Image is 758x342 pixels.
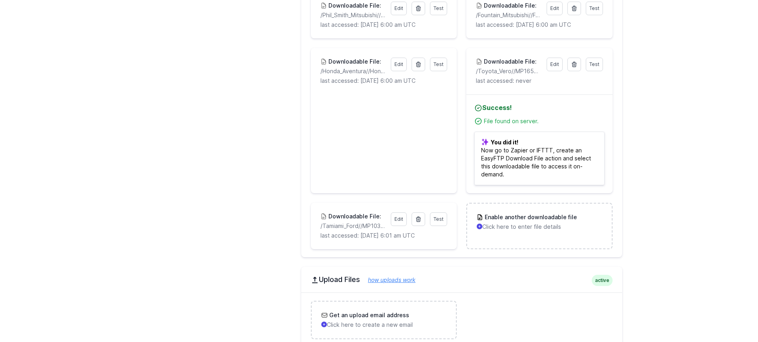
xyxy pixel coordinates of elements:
[328,311,409,319] h3: Get an upload email address
[474,132,604,185] p: Now go to Zapier or IFTTT, create an EasyFTP Download File action and select this downloadable fi...
[430,2,447,15] a: Test
[320,21,447,29] p: last accessed: [DATE] 6:00 am UTC
[434,5,444,11] span: Test
[320,222,386,230] p: /Tamiami_Ford//MP10366.csv
[434,61,444,67] span: Test
[430,58,447,71] a: Test
[320,77,447,85] p: last accessed: [DATE] 6:00 am UTC
[491,139,518,146] b: You did it!
[320,67,386,75] p: /Honda_Aventura//Honda_Aventura.csv
[320,232,447,240] p: last accessed: [DATE] 6:01 am UTC
[430,212,447,226] a: Test
[391,212,407,226] a: Edit
[547,58,563,71] a: Edit
[586,2,603,15] a: Test
[483,213,577,221] h3: Enable another downloadable file
[360,276,416,283] a: how uploads work
[482,58,537,66] h3: Downloadable File:
[391,2,407,15] a: Edit
[476,77,603,85] p: last accessed: never
[327,2,381,10] h3: Downloadable File:
[320,11,386,19] p: /Phil_Smith_Mitsubishi//MP16506M.csv
[592,275,613,286] span: active
[586,58,603,71] a: Test
[476,11,541,19] p: /Fountain_Mitsubishi//Fountain_Mitsubishi.csv
[467,204,611,240] a: Enable another downloadable file Click here to enter file details
[321,321,446,329] p: Click here to create a new email
[391,58,407,71] a: Edit
[327,58,381,66] h3: Downloadable File:
[477,223,602,231] p: Click here to enter file details
[434,216,444,222] span: Test
[474,103,604,112] h4: Success!
[484,117,604,125] div: File found on server.
[327,212,381,220] h3: Downloadable File:
[718,302,748,332] iframe: Drift Widget Chat Controller
[589,61,599,67] span: Test
[476,67,541,75] p: /Toyota_Vero//MP16548T.csv
[589,5,599,11] span: Test
[476,21,603,29] p: last accessed: [DATE] 6:00 am UTC
[547,2,563,15] a: Edit
[312,302,456,338] a: Get an upload email address Click here to create a new email
[311,275,613,284] h2: Upload Files
[482,2,537,10] h3: Downloadable File:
